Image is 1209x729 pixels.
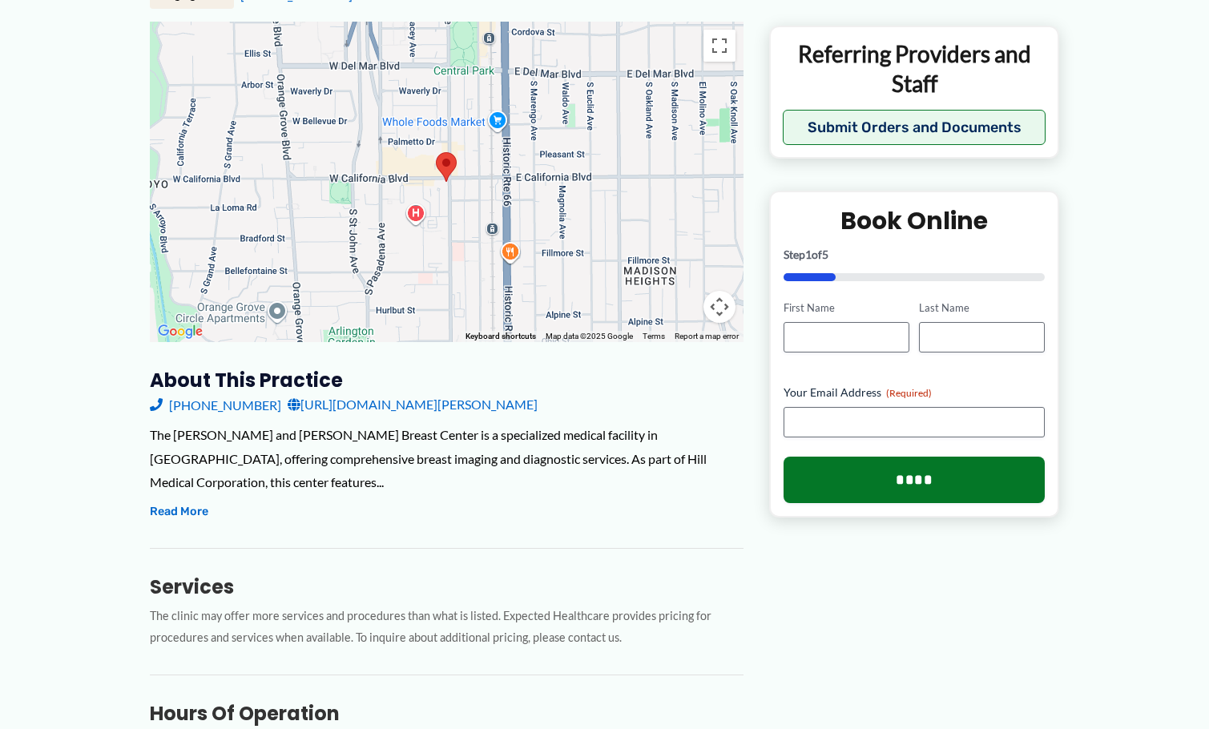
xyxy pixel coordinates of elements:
[150,574,744,599] h3: Services
[805,248,812,261] span: 1
[822,248,828,261] span: 5
[150,502,208,522] button: Read More
[150,606,744,649] p: The clinic may offer more services and procedures than what is listed. Expected Healthcare provid...
[703,30,735,62] button: Toggle fullscreen view
[150,393,281,417] a: [PHONE_NUMBER]
[703,291,735,323] button: Map camera controls
[154,321,207,342] a: Open this area in Google Maps (opens a new window)
[154,321,207,342] img: Google
[784,384,1046,400] label: Your Email Address
[784,300,909,316] label: First Name
[288,393,538,417] a: [URL][DOMAIN_NAME][PERSON_NAME]
[150,423,744,494] div: The [PERSON_NAME] and [PERSON_NAME] Breast Center is a specialized medical facility in [GEOGRAPHI...
[465,331,536,342] button: Keyboard shortcuts
[784,249,1046,260] p: Step of
[150,368,744,393] h3: About this practice
[886,386,932,398] span: (Required)
[783,110,1046,145] button: Submit Orders and Documents
[784,205,1046,236] h2: Book Online
[546,332,633,340] span: Map data ©2025 Google
[150,701,744,726] h3: Hours of Operation
[783,39,1046,98] p: Referring Providers and Staff
[675,332,739,340] a: Report a map error
[643,332,665,340] a: Terms (opens in new tab)
[919,300,1045,316] label: Last Name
